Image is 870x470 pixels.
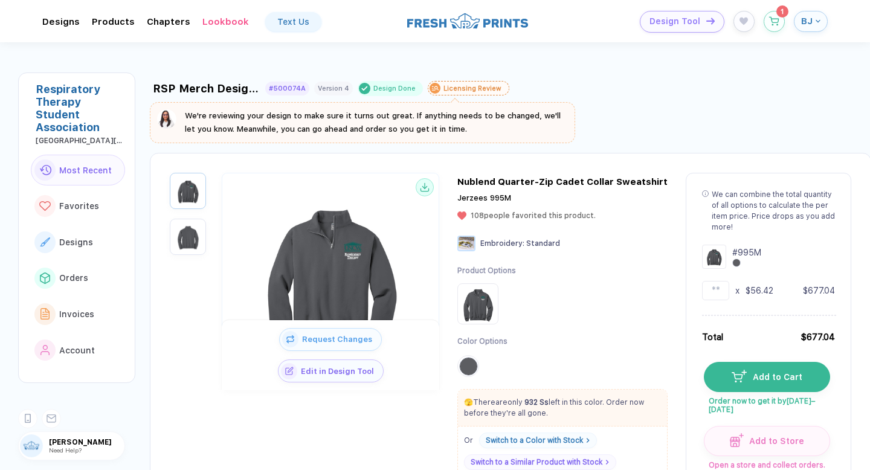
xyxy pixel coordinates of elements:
button: link to iconOrders [31,263,125,294]
span: Or [464,436,473,445]
button: link to iconMost Recent [31,155,125,186]
span: 🫣 [464,398,473,407]
button: iconAdd to Cart [704,362,830,392]
div: ChaptersToggle dropdown menu chapters [147,16,190,27]
button: link to iconFavorites [31,190,125,222]
button: BJ [794,11,828,32]
div: Lookbook [202,16,249,27]
span: Favorites [59,201,99,211]
span: 1 [781,8,784,15]
img: link to icon [40,308,50,320]
div: LookbookToggle dropdown menu chapters [202,16,249,27]
button: iconRequest Changes [279,328,382,351]
a: Switch to a Similar Product with Stock [464,454,616,470]
span: Account [59,346,95,355]
div: #500074A [269,85,306,92]
button: link to iconAccount [31,335,125,366]
button: Design Toolicon [640,11,724,33]
div: Version 4 [318,85,349,92]
img: Product Option [460,286,496,322]
sup: 1 [776,5,788,18]
a: Switch to a Color with Stock [479,433,597,448]
button: iconEdit in Design Tool [278,359,384,382]
span: BJ [801,16,813,27]
div: University of North Carolina at Wilmington [36,137,125,145]
span: Invoices [59,309,94,319]
button: iconAdd to Store [704,426,830,456]
button: link to iconInvoices [31,298,125,330]
img: icon [730,433,744,447]
img: link to icon [40,272,50,283]
div: Nublend Quarter-Zip Cadet Collar Sweatshirt [457,176,668,187]
img: link to icon [40,345,50,356]
img: icon [732,370,747,382]
p: There are only left in this color. Order now before they're all gone. [458,397,667,419]
div: Switch to a Color with Stock [486,436,583,445]
span: Most Recent [59,166,112,175]
span: Add to Store [744,436,805,446]
span: Add to Cart [747,372,802,382]
span: Open a store and collect orders. [704,456,829,469]
img: link to icon [39,165,51,175]
div: We can combine the total quantity of all options to calculate the per item price. Price drops as ... [712,189,835,233]
a: Text Us [265,12,321,31]
img: sophie [157,109,176,129]
div: Respiratory Therapy Student Association [36,83,125,134]
button: link to iconDesigns [31,227,125,258]
img: 5c32aeb3-966c-4612-997d-34d3b26f055b_nt_front_1753476007706.jpg [234,179,427,372]
img: icon [281,363,297,379]
span: 108 people favorited this product. [471,211,596,220]
div: $677.04 [801,330,835,344]
span: Embroidery : [480,239,524,248]
span: Orders [59,273,88,283]
span: Request Changes [298,335,381,344]
div: Product Options [457,266,516,276]
div: $56.42 [746,285,773,297]
div: Switch to a Similar Product with Stock [471,458,602,466]
span: We're reviewing your design to make sure it turns out great. If anything needs to be changed, we'... [185,111,561,134]
button: We're reviewing your design to make sure it turns out great. If anything needs to be changed, we'... [157,109,568,136]
span: Edit in Design Tool [297,367,383,376]
img: 5c32aeb3-966c-4612-997d-34d3b26f055b_nt_front_1753476007706.jpg [173,176,203,206]
img: Embroidery [457,236,475,251]
div: Color Options [457,336,516,347]
div: # 995M [732,246,761,259]
div: Licensing Review [443,85,501,92]
span: [PERSON_NAME] [49,438,124,446]
span: Standard [526,239,560,248]
img: 5c32aeb3-966c-4612-997d-34d3b26f055b_nt_back_1753476007710.jpg [173,222,203,252]
div: Design Done [373,84,416,93]
img: Design Group Summary Cell [702,245,726,269]
span: Jerzees 995M [457,193,511,202]
div: DesignsToggle dropdown menu [42,16,80,27]
img: link to icon [40,237,50,246]
img: icon [706,18,715,24]
span: Order now to get it by [DATE]–[DATE] [704,392,829,414]
div: ProductsToggle dropdown menu [92,16,135,27]
div: Total [702,330,723,344]
strong: 932 Ss [524,398,549,407]
div: x [735,285,739,297]
img: logo [407,11,528,30]
div: RSP Merch Design [DATE]-[DATE] (2) [153,82,260,95]
img: user profile [20,434,43,457]
img: link to icon [39,201,51,211]
span: Design Tool [649,16,700,27]
span: Designs [59,237,93,247]
div: $677.04 [803,285,835,297]
img: icon [282,331,298,347]
span: Need Help? [49,446,82,454]
div: Text Us [277,17,309,27]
